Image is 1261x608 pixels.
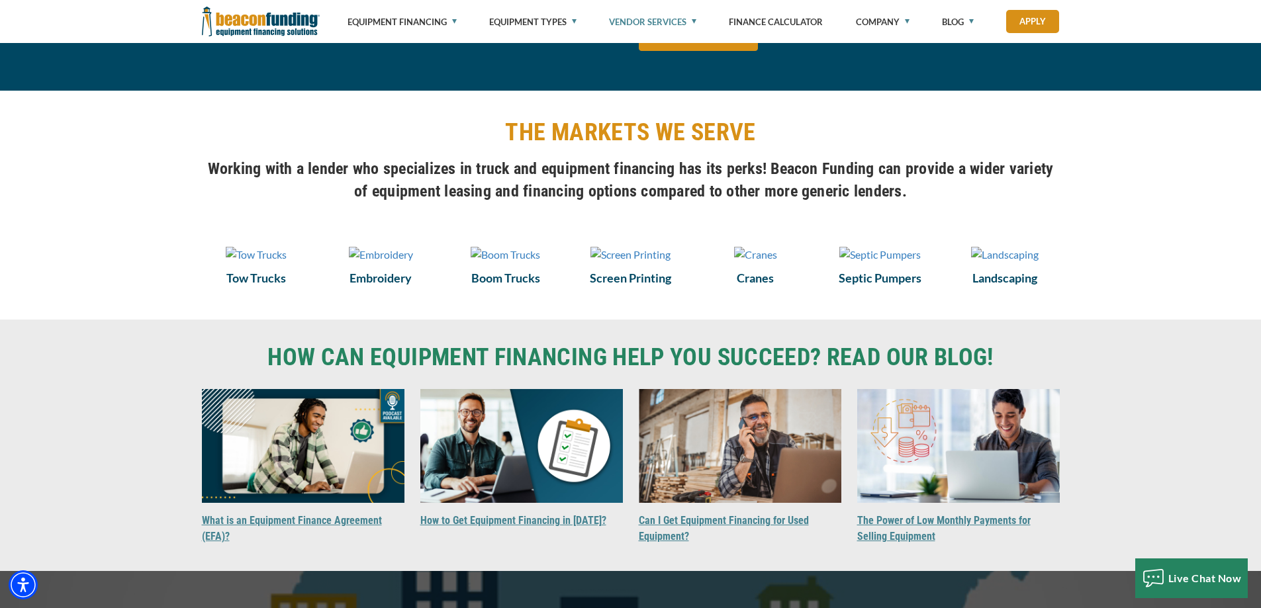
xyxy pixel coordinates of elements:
[825,269,935,286] a: Septic Pumpers
[451,245,561,263] a: Boom Trucks
[857,389,1060,503] img: The Power of Low Monthly Payments for Selling Equipment
[202,269,311,286] a: Tow Trucks
[701,245,810,263] a: Cranes
[349,247,413,263] img: Embroidery
[202,157,1060,202] h4: Working with a lender who specializes in truck and equipment financing has its perks! Beacon Fund...
[971,247,1039,263] img: Landscaping
[857,514,1031,543] a: The Power of Low Monthly Payments for Selling Equipment
[701,269,810,286] a: Cranes
[951,269,1060,286] a: Landscaping
[951,245,1060,263] a: Landscaping
[202,514,382,543] a: What is an Equipment Finance Agreement (EFA)?
[1135,558,1248,598] button: Live Chat Now
[451,269,561,286] a: Boom Trucks
[420,514,606,527] a: How to Get Equipment Financing in [DATE]?
[226,247,287,263] img: Tow Trucks
[734,247,777,263] img: Cranes
[202,389,404,503] img: What is an Equipment Finance Agreement (EFA)?
[825,245,935,263] a: Septic Pumpers
[9,570,38,599] div: Accessibility Menu
[639,389,841,503] img: Can I Get Equipment Financing for Used Equipment?
[471,247,540,263] img: Boom Trucks
[202,117,1060,148] h2: THE MARKETS WE SERVE
[576,245,685,263] a: Screen Printing
[639,514,809,543] a: Can I Get Equipment Financing for Used Equipment?
[326,269,436,286] a: Embroidery
[576,269,685,286] a: Screen Printing
[839,247,921,263] img: Septic Pumpers
[326,245,436,263] a: Embroidery
[202,346,1060,369] a: HOW CAN EQUIPMENT FINANCING HELP YOU SUCCEED? READ OUR BLOG!
[1006,10,1059,33] a: Apply
[202,245,311,263] a: Tow Trucks
[420,389,623,503] img: How to Get Equipment Financing in 2025?
[590,247,671,263] img: Screen Printing
[1168,572,1242,584] span: Live Chat Now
